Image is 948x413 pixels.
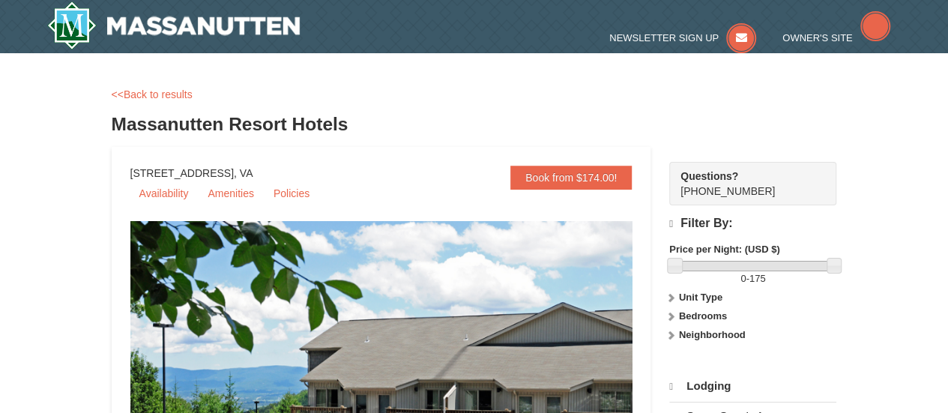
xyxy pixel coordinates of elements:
[749,273,766,284] span: 175
[510,166,632,190] a: Book from $174.00!
[199,182,262,205] a: Amenities
[669,244,779,255] strong: Price per Night: (USD $)
[669,271,836,286] label: -
[265,182,318,205] a: Policies
[679,292,722,303] strong: Unit Type
[669,217,836,231] h4: Filter By:
[680,170,738,182] strong: Questions?
[112,109,837,139] h3: Massanutten Resort Hotels
[47,1,301,49] img: Massanutten Resort Logo
[669,373,836,400] a: Lodging
[112,88,193,100] a: <<Back to results
[609,32,719,43] span: Newsletter Sign Up
[680,169,809,197] span: [PHONE_NUMBER]
[609,32,756,43] a: Newsletter Sign Up
[47,1,301,49] a: Massanutten Resort
[782,32,890,43] a: Owner's Site
[679,310,727,322] strong: Bedrooms
[679,329,746,340] strong: Neighborhood
[130,182,198,205] a: Availability
[782,32,853,43] span: Owner's Site
[740,273,746,284] span: 0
